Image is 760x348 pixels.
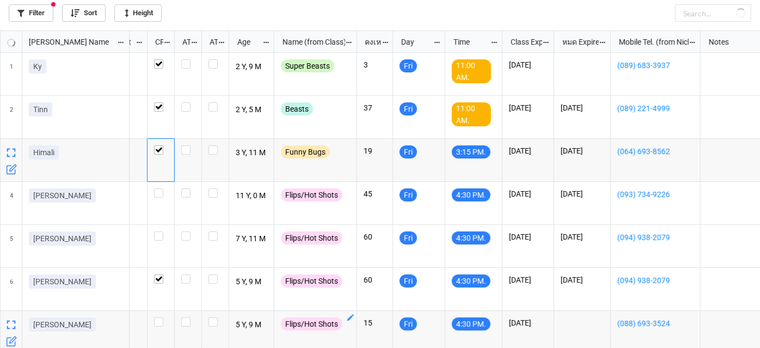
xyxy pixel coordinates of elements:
div: Name (from Class) [276,36,345,48]
span: 6 [10,268,13,310]
span: 1 [10,53,13,95]
p: Ky [33,61,42,72]
div: คงเหลือ (from Nick Name) [358,36,381,48]
p: [PERSON_NAME] [33,233,91,244]
div: CF [149,36,164,48]
a: Height [114,4,162,22]
p: [PERSON_NAME] [33,319,91,330]
div: Time [447,36,491,48]
p: [PERSON_NAME] [33,276,91,287]
span: 4 [10,182,13,224]
div: Mobile Tel. (from Nick Name) [612,36,688,48]
input: Search... [675,4,751,22]
a: Filter [9,4,53,22]
span: 2 [10,96,13,138]
div: grid [1,31,130,53]
div: Day [395,36,433,48]
span: 5 [10,225,13,267]
div: หมด Expired date (from [PERSON_NAME] Name) [556,36,599,48]
div: [PERSON_NAME] Name [22,36,117,48]
div: ATK [203,36,218,48]
a: Sort [62,4,106,22]
div: Class Expiration [504,36,542,48]
p: Himali [33,147,54,158]
p: [PERSON_NAME] [33,190,91,201]
div: ATT [176,36,191,48]
div: Age [231,36,263,48]
p: Tinn [33,104,48,115]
